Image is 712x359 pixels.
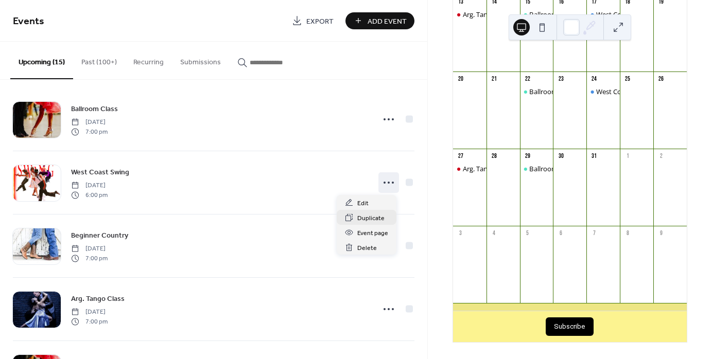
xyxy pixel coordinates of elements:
div: 25 [623,75,632,83]
button: Past (100+) [73,42,125,78]
div: Ballroom Class [529,87,575,96]
div: 6 [557,229,565,238]
div: Arg. Tango Class [453,10,487,19]
div: 23 [557,75,565,83]
a: West Coast Swing [71,166,129,178]
span: Export [306,16,334,27]
div: Ballroom Class [520,87,553,96]
div: 30 [557,152,565,160]
span: 7:00 pm [71,254,108,263]
span: Event page [357,228,388,239]
div: Arg. Tango Class [463,164,512,173]
div: 27 [456,152,465,160]
div: West Coast Swing [586,87,620,96]
span: 7:00 pm [71,317,108,326]
span: Beginner Country [71,230,128,241]
div: Ballroom Class [529,164,575,173]
span: Events [13,11,44,31]
a: Beginner Country [71,229,128,241]
div: 21 [490,75,498,83]
button: Subscribe [546,317,594,336]
div: 29 [523,152,532,160]
div: Arg. Tango Class [453,164,487,173]
a: Arg. Tango Class [71,293,125,304]
div: Ballroom Class [520,164,553,173]
span: [DATE] [71,118,108,127]
div: 1 [623,152,632,160]
span: 7:00 pm [71,127,108,136]
div: 22 [523,75,532,83]
span: Ballroom Class [71,104,118,115]
button: Recurring [125,42,172,78]
span: [DATE] [71,244,108,254]
div: West Coast Swing [596,87,650,96]
div: 26 [657,75,666,83]
span: Add Event [368,16,407,27]
span: [DATE] [71,308,108,317]
div: 28 [490,152,498,160]
div: 5 [523,229,532,238]
span: Edit [357,198,369,209]
a: Ballroom Class [71,103,118,115]
span: West Coast Swing [71,167,129,178]
div: 2 [657,152,666,160]
div: 9 [657,229,666,238]
div: 8 [623,229,632,238]
a: Export [284,12,341,29]
div: West Coast Swing [596,10,650,19]
div: 31 [590,152,599,160]
span: Duplicate [357,213,385,224]
span: [DATE] [71,181,108,190]
span: 6:00 pm [71,190,108,200]
button: Submissions [172,42,229,78]
div: Ballroom Class [529,10,575,19]
div: 24 [590,75,599,83]
div: 3 [456,229,465,238]
button: Upcoming (15) [10,42,73,79]
div: 7 [590,229,599,238]
span: Delete [357,243,377,254]
span: Arg. Tango Class [71,294,125,304]
div: Arg. Tango Class [463,10,512,19]
div: 20 [456,75,465,83]
div: West Coast Swing [586,10,620,19]
div: Ballroom Class [520,10,553,19]
div: 4 [490,229,498,238]
button: Add Event [345,12,414,29]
